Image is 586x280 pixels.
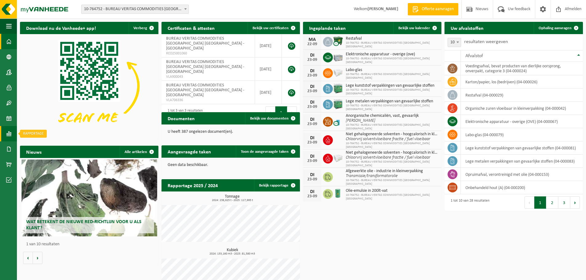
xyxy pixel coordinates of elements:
td: elektronische apparatuur - overige (OVE) (04-000067) [461,115,583,128]
td: karton/papier, los (bedrijven) (04-000026) [461,75,583,89]
div: 23-09 [306,159,318,163]
a: Wat betekent de nieuwe RED-richtlijn voor u als klant? [22,160,157,236]
div: 23-09 [306,177,318,182]
h2: Documenten [161,112,201,124]
div: DI [306,172,318,177]
h2: Aangevraagde taken [161,145,217,157]
img: PB-LB-0680-HPE-GY-02 [333,67,343,78]
img: LP-OT-00060-CU [333,116,343,126]
span: Verberg [134,26,147,30]
span: Anorganische chemicaliën, vast, gevaarlijk [346,113,438,118]
span: Bekijk uw certificaten [253,26,289,30]
span: VLA706336 [166,98,250,103]
div: 22-09 [306,42,318,46]
a: Bekijk rapportage [254,179,299,191]
span: Afgewerkte olie - industrie in kleinverpakking [346,169,438,174]
td: opruimafval, verontreinigd met olie (04-000153) [461,168,583,181]
span: 10-764752 - BUREAU VERITAS COMMODITIES ANTWERP NV - ANTWERPEN [82,5,189,14]
a: Toon de aangevraagde taken [236,145,299,158]
a: Alle artikelen [120,146,158,158]
td: labo-glas (04-000079) [461,128,583,141]
span: Afvalstof [465,53,483,58]
span: 10-764752 - BUREAU VERITAS COMMODITIES [GEOGRAPHIC_DATA] [GEOGRAPHIC_DATA] [346,57,438,64]
span: Toon de aangevraagde taken [241,150,289,154]
strong: [PERSON_NAME] [368,7,398,11]
img: PB-HB-1400-HPE-GN-11 [333,83,343,94]
i: Transmissie/transformatorolie [346,174,398,178]
h2: Nieuws [20,146,48,158]
img: WB-1100-CU [333,36,343,46]
span: 10 [448,38,461,47]
span: Bekijk uw documenten [250,116,289,120]
h2: Ingeplande taken [303,22,352,34]
span: Elektronische apparatuur - overige (ove) [346,52,438,57]
p: 1 van 10 resultaten [26,242,155,246]
a: Bekijk uw certificaten [248,22,299,34]
div: 23-09 [306,58,318,62]
div: DI [306,117,318,122]
i: [PERSON_NAME] [346,118,375,123]
span: 10-764752 - BUREAU VERITAS COMMODITIES ANTWERP NV - ANTWERPEN [81,5,189,14]
span: BUREAU VERITAS COMMODITIES [GEOGRAPHIC_DATA] [GEOGRAPHIC_DATA] - [GEOGRAPHIC_DATA] [166,83,244,97]
button: Verberg [129,22,158,34]
h3: Tonnage [165,195,300,202]
label: resultaten weergeven [464,39,508,44]
div: 23-09 [306,105,318,109]
div: 23-09 [306,89,318,93]
i: Chloorvrij solventvloeibare fractie / fuel vloeibaar [346,137,430,141]
img: Download de VHEPlus App [20,34,158,138]
span: 10-764752 - BUREAU VERITAS COMMODITIES [GEOGRAPHIC_DATA] [GEOGRAPHIC_DATA] [346,73,438,80]
div: 23-09 [306,194,318,199]
span: 10-764752 - BUREAU VERITAS COMMODITIES [GEOGRAPHIC_DATA] [GEOGRAPHIC_DATA] [346,142,438,149]
td: lege kunststof verpakkingen van gevaarlijke stoffen (04-000081) [461,141,583,155]
div: DI [306,69,318,73]
a: Offerte aanvragen [408,3,458,15]
span: Olie-emulsie in 200lt-vat [346,188,438,193]
span: 10-764752 - BUREAU VERITAS COMMODITIES [GEOGRAPHIC_DATA] [GEOGRAPHIC_DATA] [346,160,438,168]
div: 23-09 [306,122,318,126]
button: Volgende [33,252,42,264]
span: Niet gehalogeneerde solventen - hoogcalorisch in kleinverpakking [346,150,438,155]
span: Lege metalen verpakkingen van gevaarlijke stoffen [346,99,438,104]
button: Previous [265,106,275,119]
p: U heeft 387 ongelezen document(en). [168,130,294,134]
span: Ophaling aanvragen [539,26,572,30]
span: RED25001060 [166,51,250,56]
div: DI [306,53,318,58]
span: 10-764752 - BUREAU VERITAS COMMODITIES [GEOGRAPHIC_DATA] [GEOGRAPHIC_DATA] [346,41,438,49]
a: Bekijk uw documenten [245,112,299,124]
td: organische zuren vloeibaar in kleinverpakking (04-000042) [461,102,583,115]
button: 1 [275,106,287,119]
span: 10-764752 - BUREAU VERITAS COMMODITIES [GEOGRAPHIC_DATA] [GEOGRAPHIC_DATA] [346,193,438,201]
td: [DATE] [255,34,282,57]
div: 1 tot 3 van 3 resultaten [165,106,203,119]
i: Chloorvrij solventvloeibare fractie / fuel vloeibaar [346,155,430,160]
span: BUREAU VERITAS COMMODITIES [GEOGRAPHIC_DATA] [GEOGRAPHIC_DATA] - [GEOGRAPHIC_DATA] [166,60,244,74]
button: Next [570,196,580,209]
td: voedingsafval, bevat producten van dierlijke oorsprong, onverpakt, categorie 3 (04-000024) [461,62,583,75]
span: Labo-glas [346,68,438,73]
span: BUREAU VERITAS COMMODITIES [GEOGRAPHIC_DATA] [GEOGRAPHIC_DATA] - [GEOGRAPHIC_DATA] [166,36,244,51]
h2: Download nu de Vanheede+ app! [20,22,102,34]
div: 23-09 [306,73,318,78]
div: DI [306,154,318,159]
span: 2024: 133,160 m3 - 2025: 81,580 m3 [165,252,300,255]
span: Niet gehalogeneerde solventen - hoogcalorisch in kleinverpakking [346,132,438,137]
td: onbehandeld hout (A) (04-000200) [461,181,583,194]
div: DI [306,189,318,194]
span: Wat betekent de nieuwe RED-richtlijn voor u als klant? [26,219,142,230]
span: 10-764752 - BUREAU VERITAS COMMODITIES [GEOGRAPHIC_DATA] [GEOGRAPHIC_DATA] [346,179,438,186]
h2: Uw afvalstoffen [444,22,490,34]
button: Vorige [23,252,33,264]
span: Restafval [346,36,438,41]
button: Previous [524,196,534,209]
img: PB-LB-0680-HPE-GY-11 [333,52,343,62]
img: PB-HB-1400-HPE-GN-11 [333,98,343,110]
div: 1 tot 10 van 28 resultaten [448,196,489,209]
img: LP-LD-00200-MET-21 [333,188,343,199]
img: PB-LB-0680-HPE-GY-02 [333,153,343,163]
span: Bekijk uw kalender [398,26,430,30]
div: DI [306,84,318,89]
span: 10-764752 - BUREAU VERITAS COMMODITIES [GEOGRAPHIC_DATA] [GEOGRAPHIC_DATA] [346,104,438,111]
